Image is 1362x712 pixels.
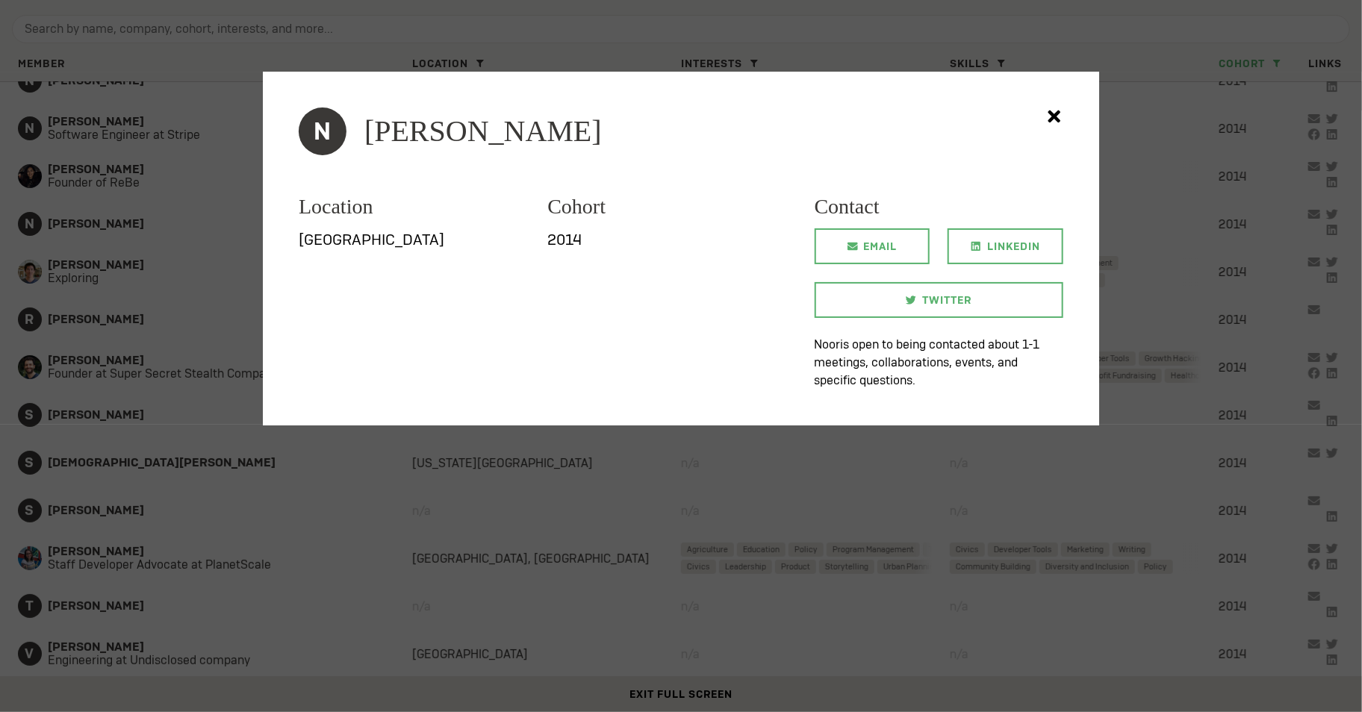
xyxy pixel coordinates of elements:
h3: Cohort [547,191,778,222]
span: [PERSON_NAME] [364,116,602,146]
a: Twitter [815,282,1063,318]
p: Noor is open to being contacted about 1-1 meetings, collaborations, events, and specific questions . [815,336,1063,390]
a: LinkedIn [948,228,1063,264]
span: Email [864,228,898,264]
p: [GEOGRAPHIC_DATA] [299,228,529,251]
h3: Contact [815,191,1063,222]
span: Twitter [922,282,971,318]
p: 2014 [547,228,778,251]
a: Email [815,228,930,264]
h3: Location [299,191,529,222]
span: LinkedIn [987,228,1040,264]
span: N [299,107,346,155]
